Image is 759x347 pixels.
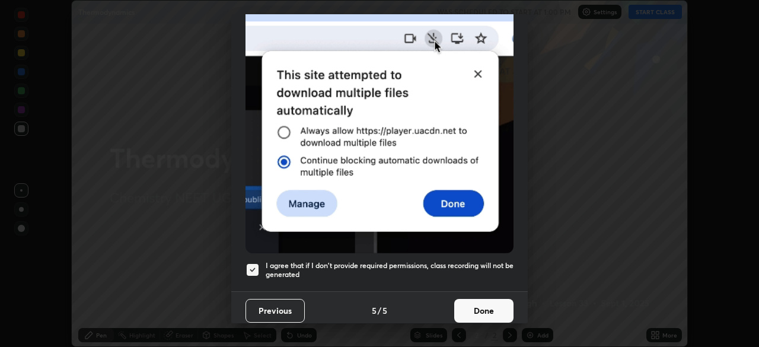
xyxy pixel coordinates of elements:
button: Done [454,299,514,323]
h5: I agree that if I don't provide required permissions, class recording will not be generated [266,261,514,279]
h4: 5 [382,304,387,317]
h4: 5 [372,304,377,317]
button: Previous [245,299,305,323]
h4: / [378,304,381,317]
